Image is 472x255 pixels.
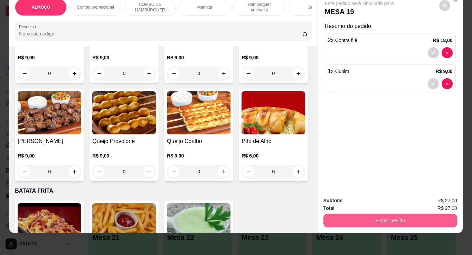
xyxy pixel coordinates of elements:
[437,204,457,212] span: R$ 27,00
[94,166,105,177] button: decrease-product-quantity
[19,24,38,30] label: Pesquisa
[218,68,229,79] button: increase-product-quantity
[94,68,105,79] button: decrease-product-quantity
[308,4,320,10] p: Sucos
[436,68,453,75] p: R$ 9,00
[92,54,156,61] p: R$ 9,00
[335,38,357,43] span: Contra filé
[19,68,30,79] button: decrease-product-quantity
[328,36,357,44] p: 2 x
[197,4,212,10] p: Marmita
[437,197,457,204] span: R$ 27,00
[323,205,334,211] strong: Total
[293,166,304,177] button: increase-product-quantity
[325,7,394,17] p: MESA 19
[92,137,156,145] h4: Queijo Provolone
[428,47,439,58] button: decrease-product-quantity
[243,68,254,79] button: decrease-product-quantity
[143,166,154,177] button: increase-product-quantity
[167,152,230,159] p: R$ 9,00
[143,68,154,79] button: increase-product-quantity
[167,91,230,134] img: product-image
[442,78,453,89] button: decrease-product-quantity
[218,166,229,177] button: increase-product-quantity
[167,203,230,246] img: product-image
[242,91,305,134] img: product-image
[77,4,114,10] p: Combo promocional
[69,166,80,177] button: increase-product-quantity
[168,68,179,79] button: decrease-product-quantity
[242,152,305,159] p: R$ 6,00
[167,54,230,61] p: R$ 9,00
[130,2,170,13] p: COMBO DE HAMBÚRGUER ARTESANAL
[293,68,304,79] button: increase-product-quantity
[18,54,81,61] p: R$ 9,00
[239,2,279,13] p: Hambúrguer artesanal
[325,22,456,30] p: Resumo do pedido
[92,203,156,246] img: product-image
[19,30,302,37] input: Pesquisa
[18,203,81,246] img: product-image
[18,137,81,145] h4: [PERSON_NAME]
[69,68,80,79] button: increase-product-quantity
[92,91,156,134] img: product-image
[242,137,305,145] h4: Pão de Alho
[18,152,81,159] p: R$ 9,00
[243,166,254,177] button: decrease-product-quantity
[433,37,453,44] p: R$ 18,00
[442,47,453,58] button: decrease-product-quantity
[167,137,230,145] h4: Queijo Coalho
[19,166,30,177] button: decrease-product-quantity
[18,91,81,134] img: product-image
[32,4,50,10] p: ALMOÇO
[428,78,439,89] button: decrease-product-quantity
[242,54,305,61] p: R$ 9,00
[328,67,349,75] p: 1 x
[168,166,179,177] button: decrease-product-quantity
[92,152,156,159] p: R$ 9,00
[335,69,349,74] span: Cupim
[323,198,343,203] strong: Subtotal
[15,187,312,195] p: BATATA FRITA
[323,214,457,227] button: Enviar pedido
